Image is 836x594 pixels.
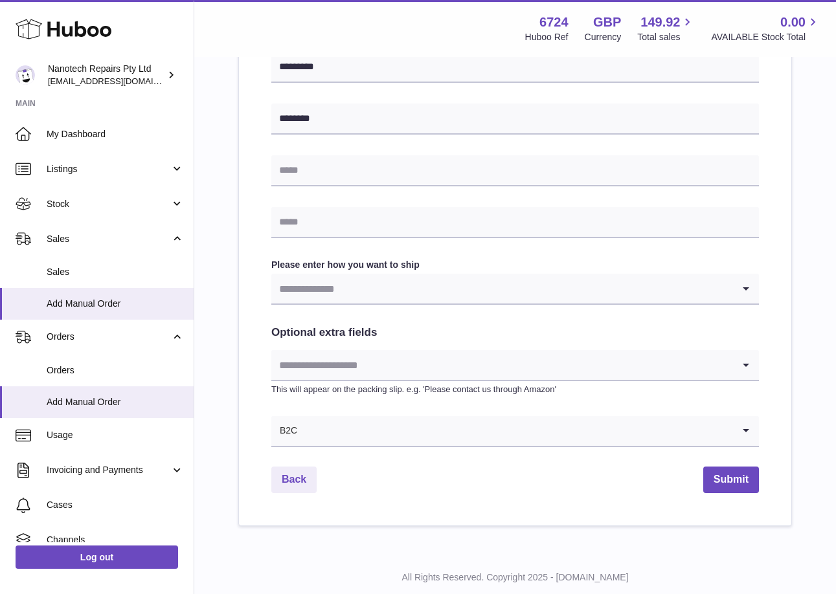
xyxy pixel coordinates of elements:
span: Usage [47,429,184,441]
span: Total sales [637,31,695,43]
strong: GBP [593,14,621,31]
button: Submit [703,467,759,493]
div: Nanotech Repairs Pty Ltd [48,63,164,87]
input: Search for option [271,350,733,380]
label: Please enter how you want to ship [271,259,759,271]
span: Channels [47,534,184,546]
span: My Dashboard [47,128,184,140]
span: Stock [47,198,170,210]
span: Sales [47,233,170,245]
a: 0.00 AVAILABLE Stock Total [711,14,820,43]
input: Search for option [271,274,733,303]
span: Orders [47,331,170,343]
div: Search for option [271,350,759,381]
strong: 6724 [539,14,569,31]
span: Add Manual Order [47,298,184,310]
a: Log out [16,545,178,569]
div: Search for option [271,274,759,305]
h2: Optional extra fields [271,325,759,340]
span: Listings [47,163,170,175]
span: Add Manual Order [47,396,184,408]
div: Huboo Ref [525,31,569,43]
span: Cases [47,499,184,511]
span: 0.00 [780,14,806,31]
input: Search for option [298,416,733,446]
div: Currency [585,31,622,43]
img: info@nanotechrepairs.com [16,65,35,85]
div: Search for option [271,416,759,447]
span: Invoicing and Payments [47,464,170,476]
span: [EMAIL_ADDRESS][DOMAIN_NAME] [48,76,190,86]
a: Back [271,467,317,493]
a: 149.92 Total sales [637,14,695,43]
p: This will appear on the packing slip. e.g. 'Please contact us through Amazon' [271,384,759,395]
span: 149.92 [640,14,680,31]
p: All Rights Reserved. Copyright 2025 - [DOMAIN_NAME] [205,571,826,584]
span: Orders [47,364,184,377]
span: Sales [47,266,184,278]
span: AVAILABLE Stock Total [711,31,820,43]
span: B2C [271,416,298,446]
